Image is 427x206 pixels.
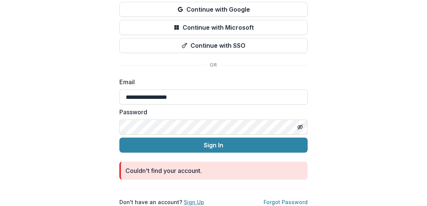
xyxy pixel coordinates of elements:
button: Toggle password visibility [294,121,306,133]
button: Continue with SSO [119,38,308,53]
button: Continue with Google [119,2,308,17]
label: Email [119,77,303,86]
div: Couldn't find your account. [125,166,202,175]
p: Don't have an account? [119,198,204,206]
a: Sign Up [184,199,204,205]
label: Password [119,108,303,117]
button: Sign In [119,138,308,153]
button: Continue with Microsoft [119,20,308,35]
a: Forgot Password [264,199,308,205]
